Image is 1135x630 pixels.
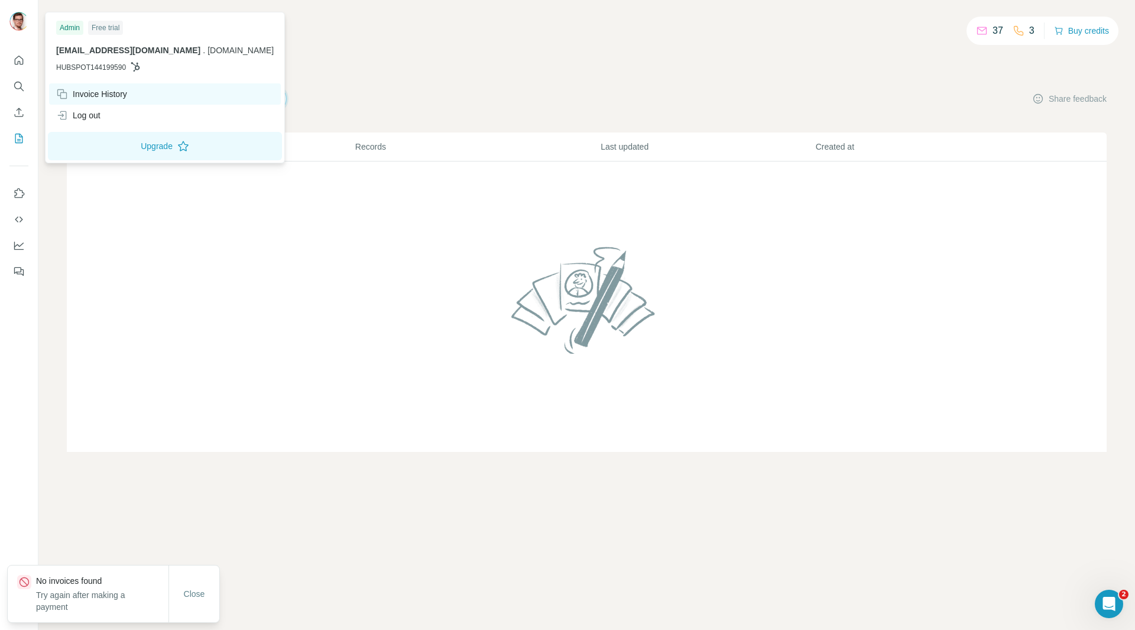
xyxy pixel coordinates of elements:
span: [EMAIL_ADDRESS][DOMAIN_NAME] [56,46,200,55]
p: No invoices found [36,575,168,587]
span: HUBSPOT144199590 [56,62,126,73]
button: Enrich CSV [9,102,28,123]
button: Search [9,76,28,97]
div: Free trial [88,21,123,35]
p: Records [355,141,599,153]
button: Quick start [9,50,28,71]
img: No lists found [507,237,667,363]
div: Invoice History [56,88,127,100]
button: Dashboard [9,235,28,256]
img: Avatar [9,12,28,31]
button: My lists [9,128,28,149]
span: . [203,46,205,55]
iframe: Intercom live chat [1095,590,1123,618]
button: Share feedback [1032,93,1107,105]
button: Upgrade [48,132,282,160]
p: Created at [816,141,1029,153]
span: Close [184,588,205,600]
p: 3 [1029,24,1035,38]
div: Log out [56,109,100,121]
p: 37 [993,24,1003,38]
button: Use Surfe on LinkedIn [9,183,28,204]
button: Use Surfe API [9,209,28,230]
button: Close [176,583,213,605]
span: [DOMAIN_NAME] [207,46,274,55]
button: Buy credits [1054,22,1109,39]
button: Feedback [9,261,28,282]
span: 2 [1119,590,1128,599]
div: Admin [56,21,83,35]
p: Try again after making a payment [36,589,168,613]
p: Last updated [601,141,814,153]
